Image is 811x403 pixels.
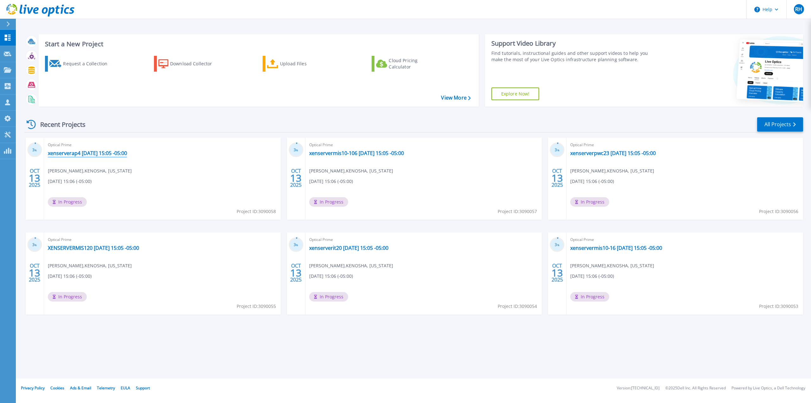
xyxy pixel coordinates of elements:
[70,385,91,391] a: Ads & Email
[570,197,609,207] span: In Progress
[491,39,656,48] div: Support Video Library
[290,261,302,284] div: OCT 2025
[309,236,538,243] span: Optical Prime
[570,178,614,185] span: [DATE] 15:06 (-05:00)
[136,385,150,391] a: Support
[550,241,565,249] h3: 3
[795,7,802,12] span: RH
[48,178,92,185] span: [DATE] 15:06 (-05:00)
[570,141,799,148] span: Optical Prime
[665,386,726,390] li: © 2025 Dell Inc. All Rights Reserved
[45,56,116,72] a: Request a Collection
[45,41,470,48] h3: Start a New Project
[48,292,87,302] span: In Progress
[759,208,798,215] span: Project ID: 3090056
[48,273,92,280] span: [DATE] 15:06 (-05:00)
[50,385,64,391] a: Cookies
[570,236,799,243] span: Optical Prime
[552,270,563,276] span: 13
[570,273,614,280] span: [DATE] 15:06 (-05:00)
[309,150,404,156] a: xenservermis10-106 [DATE] 15:05 -05:00
[170,57,221,70] div: Download Collector
[35,243,37,247] span: %
[498,208,537,215] span: Project ID: 3090057
[389,57,439,70] div: Cloud Pricing Calculator
[491,50,656,63] div: Find tutorials, instructional guides and other support videos to help you make the most of your L...
[35,148,37,152] span: %
[27,241,42,249] h3: 3
[48,236,277,243] span: Optical Prime
[48,167,132,174] span: [PERSON_NAME] , KENOSHA, [US_STATE]
[309,245,388,251] a: xenserverit20 [DATE] 15:05 -05:00
[63,57,114,70] div: Request a Collection
[154,56,225,72] a: Download Collector
[570,292,609,302] span: In Progress
[48,141,277,148] span: Optical Prime
[48,197,87,207] span: In Progress
[280,57,331,70] div: Upload Files
[290,270,302,276] span: 13
[290,166,302,190] div: OCT 2025
[29,175,40,181] span: 13
[48,150,127,156] a: xenserverap4 [DATE] 15:05 -05:00
[29,270,40,276] span: 13
[498,303,537,310] span: Project ID: 3090054
[296,243,298,247] span: %
[309,262,393,269] span: [PERSON_NAME] , KENOSHA, [US_STATE]
[309,273,353,280] span: [DATE] 15:06 (-05:00)
[491,88,540,100] a: Explore Now!
[757,117,803,132] a: All Projects
[551,261,563,284] div: OCT 2025
[570,245,662,251] a: xenservermis10-16 [DATE] 15:05 -05:00
[617,386,660,390] li: Version: [TECHNICAL_ID]
[289,146,303,154] h3: 3
[550,146,565,154] h3: 3
[441,95,470,101] a: View More
[552,175,563,181] span: 13
[48,262,132,269] span: [PERSON_NAME] , KENOSHA, [US_STATE]
[309,292,348,302] span: In Progress
[570,167,654,174] span: [PERSON_NAME] , KENOSHA, [US_STATE]
[570,150,656,156] a: xenserverpwc23 [DATE] 15:05 -05:00
[121,385,130,391] a: EULA
[731,386,805,390] li: Powered by Live Optics, a Dell Technology
[309,167,393,174] span: [PERSON_NAME] , KENOSHA, [US_STATE]
[21,385,45,391] a: Privacy Policy
[290,175,302,181] span: 13
[372,56,442,72] a: Cloud Pricing Calculator
[570,262,654,269] span: [PERSON_NAME] , KENOSHA, [US_STATE]
[29,261,41,284] div: OCT 2025
[97,385,115,391] a: Telemetry
[296,148,298,152] span: %
[48,245,139,251] a: XENSERVERMIS120 [DATE] 15:05 -05:00
[557,148,559,152] span: %
[29,166,41,190] div: OCT 2025
[27,146,42,154] h3: 3
[289,241,303,249] h3: 3
[263,56,333,72] a: Upload Files
[237,303,276,310] span: Project ID: 3090055
[557,243,559,247] span: %
[237,208,276,215] span: Project ID: 3090058
[309,197,348,207] span: In Progress
[551,166,563,190] div: OCT 2025
[24,117,94,132] div: Recent Projects
[309,178,353,185] span: [DATE] 15:06 (-05:00)
[759,303,798,310] span: Project ID: 3090053
[309,141,538,148] span: Optical Prime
